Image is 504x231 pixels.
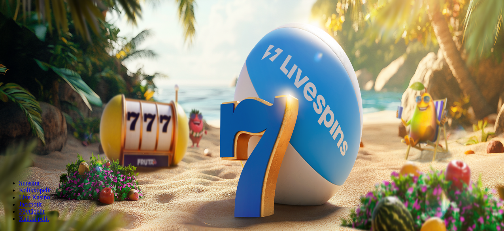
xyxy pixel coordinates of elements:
[19,215,49,222] span: Kaikki pelit
[19,180,40,186] a: Suositut
[19,208,45,215] span: Pöytäpelit
[19,187,51,193] a: Kolikkopelit
[19,201,42,208] a: Jackpotit
[3,166,501,222] nav: Lobby
[19,194,50,201] a: Live Kasino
